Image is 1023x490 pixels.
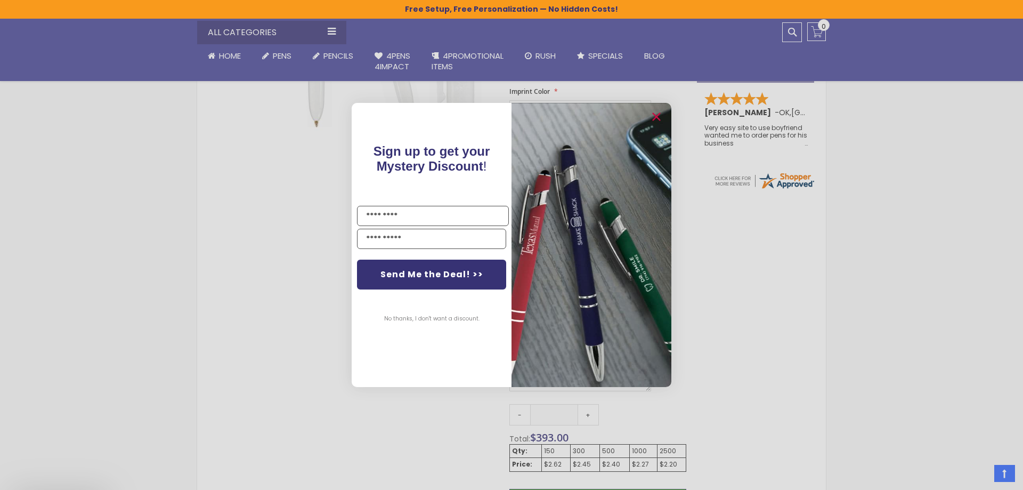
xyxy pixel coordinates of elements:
span: Sign up to get your Mystery Discount [374,144,490,173]
img: pop-up-image [511,103,671,387]
span: ! [374,144,490,173]
button: No thanks, I don't want a discount. [379,306,485,332]
button: Close dialog [648,108,665,125]
button: Send Me the Deal! >> [357,260,506,290]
